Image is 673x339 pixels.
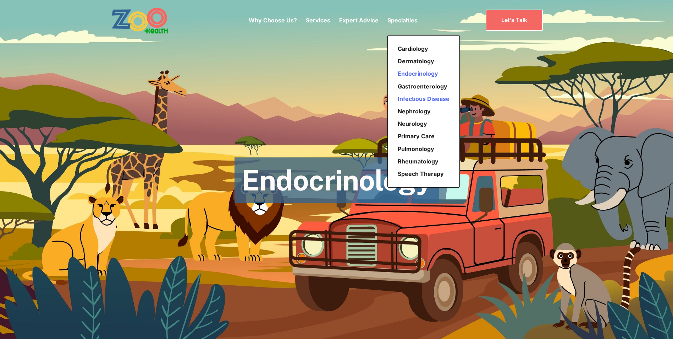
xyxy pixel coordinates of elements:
[395,55,452,68] a: Dermatology
[395,168,452,180] a: Speech Therapy
[387,5,418,35] div: Specialties
[111,7,188,34] a: home
[395,93,452,105] a: Infectious Disease
[395,130,452,142] a: Primary Care
[339,17,379,24] a: Expert Advice
[242,165,432,196] h1: Endocrinology
[306,16,330,25] p: Services
[387,35,460,188] nav: Specialties
[395,80,452,93] a: Gastroenterology
[395,105,452,118] a: Nephrology
[306,5,330,35] div: Services
[395,143,452,155] a: Pulmonology
[249,17,297,24] a: Why Choose Us?
[395,118,452,130] a: Neurology
[395,43,452,55] a: Cardiology
[387,17,418,24] a: Specialties
[395,68,452,80] a: Endocrinology
[486,10,543,31] a: Let’s Talk
[395,155,452,168] a: Rheumatology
